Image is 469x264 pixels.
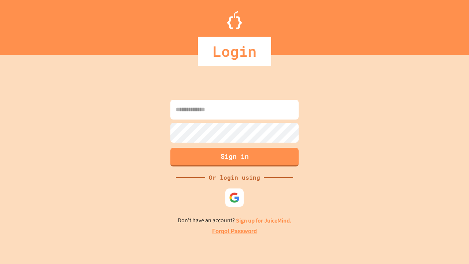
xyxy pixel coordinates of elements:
[438,235,462,257] iframe: chat widget
[170,148,299,166] button: Sign in
[205,173,264,182] div: Or login using
[178,216,292,225] p: Don't have an account?
[198,37,271,66] div: Login
[408,203,462,234] iframe: chat widget
[229,192,240,203] img: google-icon.svg
[227,11,242,29] img: Logo.svg
[212,227,257,236] a: Forgot Password
[236,217,292,224] a: Sign up for JuiceMind.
